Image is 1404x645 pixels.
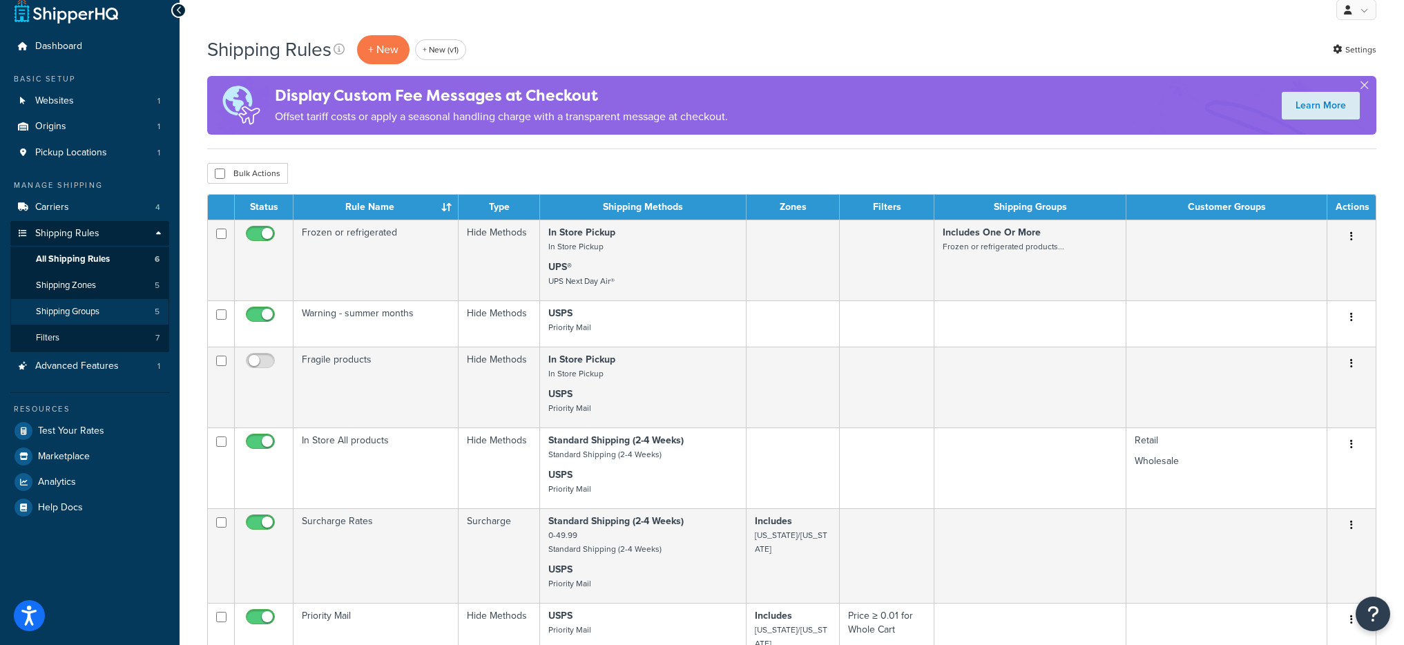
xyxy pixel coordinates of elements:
span: Filters [36,332,59,344]
span: Origins [35,121,66,133]
img: duties-banner-06bc72dcb5fe05cb3f9472aba00be2ae8eb53ab6f0d8bb03d382ba314ac3c341.png [207,76,275,135]
div: Basic Setup [10,73,169,85]
div: Manage Shipping [10,180,169,191]
th: Shipping Groups [934,195,1126,220]
th: Actions [1327,195,1376,220]
strong: In Store Pickup [548,225,615,240]
a: Filters 7 [10,325,169,351]
td: Hide Methods [459,220,540,300]
small: Priority Mail [548,321,591,334]
strong: USPS [548,608,573,623]
li: Websites [10,88,169,114]
small: In Store Pickup [548,240,604,253]
li: Shipping Rules [10,221,169,352]
span: Carriers [35,202,69,213]
small: Priority Mail [548,483,591,495]
li: Shipping Groups [10,299,169,325]
a: Analytics [10,470,169,494]
td: Warning - summer months [294,300,459,347]
a: Dashboard [10,34,169,59]
td: Surcharge [459,508,540,603]
li: Advanced Features [10,354,169,379]
a: Test Your Rates [10,418,169,443]
small: [US_STATE]/[US_STATE] [755,529,827,555]
td: In Store All products [294,427,459,508]
li: Shipping Zones [10,273,169,298]
li: All Shipping Rules [10,247,169,272]
a: Learn More [1282,92,1360,119]
strong: USPS [548,306,573,320]
strong: Standard Shipping (2-4 Weeks) [548,433,684,447]
span: Dashboard [35,41,82,52]
small: Standard Shipping (2-4 Weeks) [548,448,662,461]
button: Open Resource Center [1356,597,1390,631]
td: Frozen or refrigerated [294,220,459,300]
span: 5 [155,306,160,318]
a: Shipping Rules [10,221,169,247]
td: Hide Methods [459,347,540,427]
a: Pickup Locations 1 [10,140,169,166]
small: Priority Mail [548,577,591,590]
small: 0-49.99 Standard Shipping (2-4 Weeks) [548,529,662,555]
div: Resources [10,403,169,415]
th: Zones [747,195,840,220]
span: 4 [155,202,160,213]
h1: Shipping Rules [207,36,331,63]
strong: UPS® [548,260,572,274]
a: + New (v1) [415,39,466,60]
p: Wholesale [1135,454,1318,468]
button: Bulk Actions [207,163,288,184]
p: + New [357,35,410,64]
span: 1 [157,121,160,133]
span: Pickup Locations [35,147,107,159]
span: Shipping Groups [36,306,99,318]
li: Carriers [10,195,169,220]
th: Customer Groups [1126,195,1327,220]
a: Origins 1 [10,114,169,139]
span: Shipping Zones [36,280,96,291]
th: Shipping Methods [540,195,747,220]
h4: Display Custom Fee Messages at Checkout [275,84,728,107]
span: 1 [157,360,160,372]
a: Advanced Features 1 [10,354,169,379]
span: 5 [155,280,160,291]
span: 1 [157,147,160,159]
strong: Includes [755,608,792,623]
strong: In Store Pickup [548,352,615,367]
span: 1 [157,95,160,107]
li: Origins [10,114,169,139]
small: Frozen or refrigerated products... [943,240,1064,253]
a: Carriers 4 [10,195,169,220]
li: Filters [10,325,169,351]
span: Marketplace [38,451,90,463]
td: Hide Methods [459,300,540,347]
th: Rule Name : activate to sort column ascending [294,195,459,220]
a: Shipping Groups 5 [10,299,169,325]
td: Fragile products [294,347,459,427]
li: Pickup Locations [10,140,169,166]
th: Filters [840,195,934,220]
td: Surcharge Rates [294,508,459,603]
td: Retail [1126,427,1327,508]
span: Websites [35,95,74,107]
th: Status [235,195,294,220]
span: Advanced Features [35,360,119,372]
strong: Standard Shipping (2-4 Weeks) [548,514,684,528]
span: Help Docs [38,502,83,514]
strong: USPS [548,468,573,482]
th: Type [459,195,540,220]
td: Hide Methods [459,427,540,508]
p: Offset tariff costs or apply a seasonal handling charge with a transparent message at checkout. [275,107,728,126]
a: Help Docs [10,495,169,520]
small: Priority Mail [548,624,591,636]
small: Priority Mail [548,402,591,414]
a: Shipping Zones 5 [10,273,169,298]
span: 6 [155,253,160,265]
a: Settings [1333,40,1376,59]
strong: Includes One Or More [943,225,1041,240]
span: Shipping Rules [35,228,99,240]
span: Test Your Rates [38,425,104,437]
